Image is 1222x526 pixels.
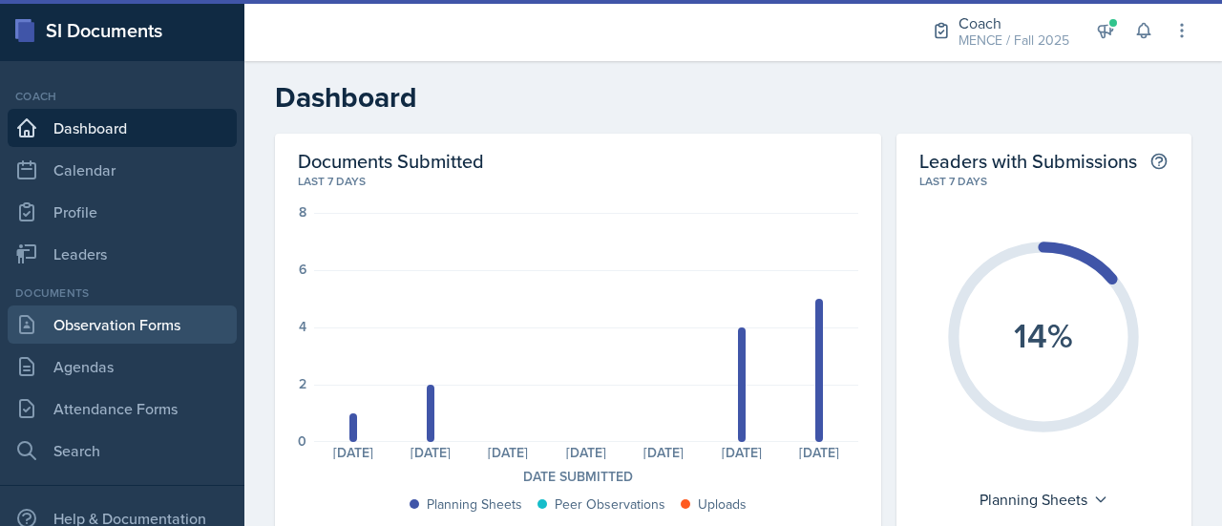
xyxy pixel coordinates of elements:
div: [DATE] [547,446,624,459]
div: [DATE] [703,446,780,459]
a: Search [8,431,237,470]
div: Coach [959,11,1069,34]
div: Planning Sheets [427,494,522,515]
div: 4 [299,320,306,333]
div: Uploads [698,494,747,515]
div: Last 7 days [298,173,858,190]
div: Peer Observations [555,494,665,515]
div: 8 [299,205,306,219]
div: Last 7 days [919,173,1169,190]
div: [DATE] [780,446,857,459]
text: 14% [1014,310,1073,360]
h2: Leaders with Submissions [919,149,1137,173]
a: Calendar [8,151,237,189]
div: Coach [8,88,237,105]
div: Planning Sheets [970,484,1118,515]
div: [DATE] [314,446,391,459]
a: Observation Forms [8,305,237,344]
a: Attendance Forms [8,389,237,428]
h2: Dashboard [275,80,1191,115]
a: Profile [8,193,237,231]
div: Documents [8,284,237,302]
div: MENCE / Fall 2025 [959,31,1069,51]
div: [DATE] [391,446,469,459]
a: Agendas [8,347,237,386]
div: 6 [299,263,306,276]
div: 0 [298,434,306,448]
div: [DATE] [625,446,703,459]
h2: Documents Submitted [298,149,858,173]
div: 2 [299,377,306,390]
a: Dashboard [8,109,237,147]
a: Leaders [8,235,237,273]
div: [DATE] [470,446,547,459]
div: Date Submitted [298,467,858,487]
